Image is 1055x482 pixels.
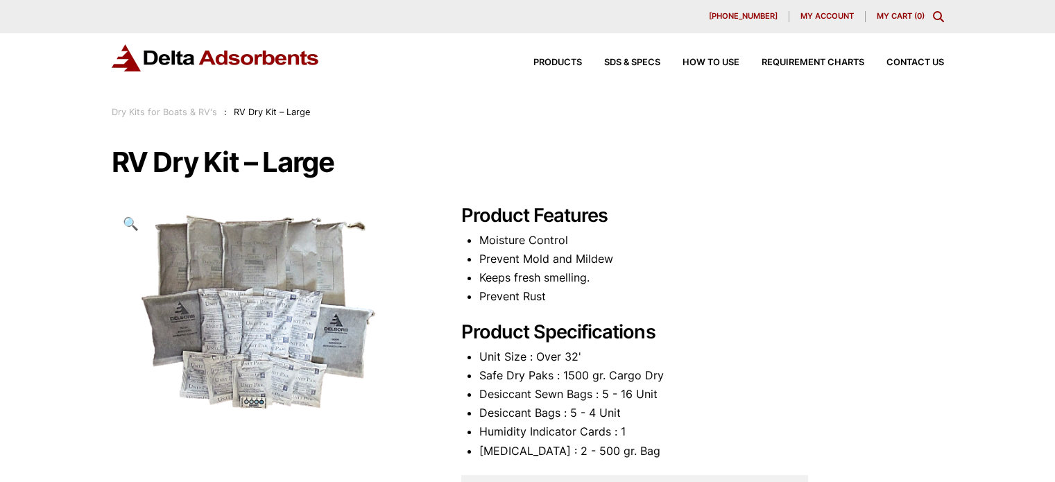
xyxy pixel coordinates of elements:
div: Toggle Modal Content [933,11,944,22]
li: Safe Dry Paks : 1500 gr. Cargo Dry [479,366,944,385]
li: Prevent Mold and Mildew [479,250,944,268]
span: Products [533,58,582,67]
li: Moisture Control [479,231,944,250]
span: Contact Us [886,58,944,67]
span: [PHONE_NUMBER] [709,12,778,20]
a: Dry Kits for Boats & RV's [112,107,217,117]
a: Products [511,58,582,67]
span: RV Dry Kit – Large [234,107,310,117]
span: How to Use [683,58,739,67]
li: Keeps fresh smelling. [479,268,944,287]
span: : [224,107,227,117]
a: Contact Us [864,58,944,67]
img: Delta Adsorbents [112,44,320,71]
a: View full-screen image gallery [112,205,150,243]
li: Humidity Indicator Cards : 1 [479,422,944,441]
li: Desiccant Bags : 5 - 4 Unit [479,404,944,422]
a: [PHONE_NUMBER] [698,11,789,22]
li: Prevent Rust [479,287,944,306]
h2: Product Specifications [461,321,944,344]
h1: RV Dry Kit – Large [112,148,944,177]
h2: Product Features [461,205,944,227]
li: Unit Size : Over 32' [479,347,944,366]
span: 0 [917,11,922,21]
a: How to Use [660,58,739,67]
li: [MEDICAL_DATA] : 2 - 500 gr. Bag [479,442,944,461]
span: SDS & SPECS [604,58,660,67]
a: My account [789,11,866,22]
span: Requirement Charts [762,58,864,67]
a: Requirement Charts [739,58,864,67]
li: Desiccant Sewn Bags : 5 - 16 Unit [479,385,944,404]
img: RV Dry Kit - Large [112,205,428,442]
span: 🔍 [123,216,139,231]
a: My Cart (0) [877,11,925,21]
a: SDS & SPECS [582,58,660,67]
span: My account [800,12,854,20]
